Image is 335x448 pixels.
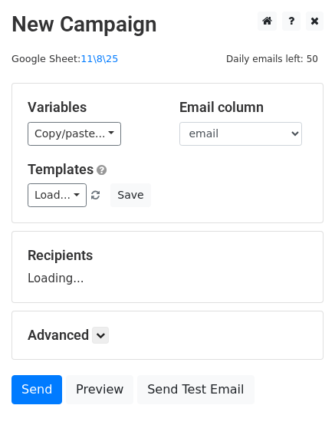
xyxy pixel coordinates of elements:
[179,99,308,116] h5: Email column
[66,375,133,404] a: Preview
[28,161,94,177] a: Templates
[11,12,324,38] h2: New Campaign
[28,183,87,207] a: Load...
[221,51,324,68] span: Daily emails left: 50
[11,53,118,64] small: Google Sheet:
[28,122,121,146] a: Copy/paste...
[110,183,150,207] button: Save
[11,375,62,404] a: Send
[28,247,307,264] h5: Recipients
[28,247,307,287] div: Loading...
[221,53,324,64] a: Daily emails left: 50
[137,375,254,404] a: Send Test Email
[80,53,118,64] a: 11\8\25
[28,327,307,344] h5: Advanced
[28,99,156,116] h5: Variables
